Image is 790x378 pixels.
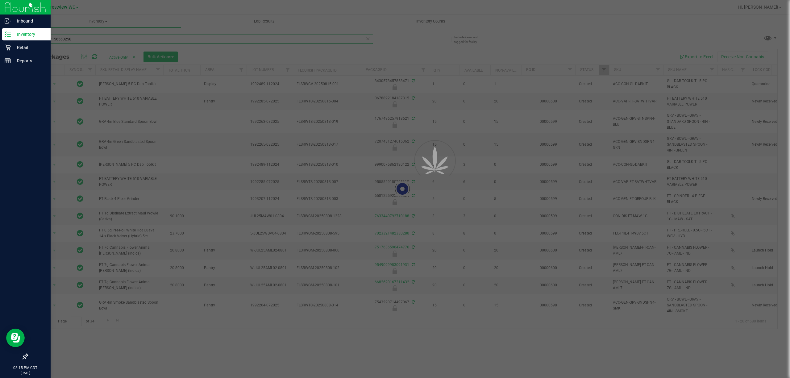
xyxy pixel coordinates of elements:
[5,18,11,24] inline-svg: Inbound
[11,31,48,38] p: Inventory
[5,58,11,64] inline-svg: Reports
[11,57,48,64] p: Reports
[11,17,48,25] p: Inbound
[3,371,48,375] p: [DATE]
[6,329,25,347] iframe: Resource center
[11,44,48,51] p: Retail
[3,365,48,371] p: 03:15 PM CDT
[5,31,11,37] inline-svg: Inventory
[5,44,11,51] inline-svg: Retail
